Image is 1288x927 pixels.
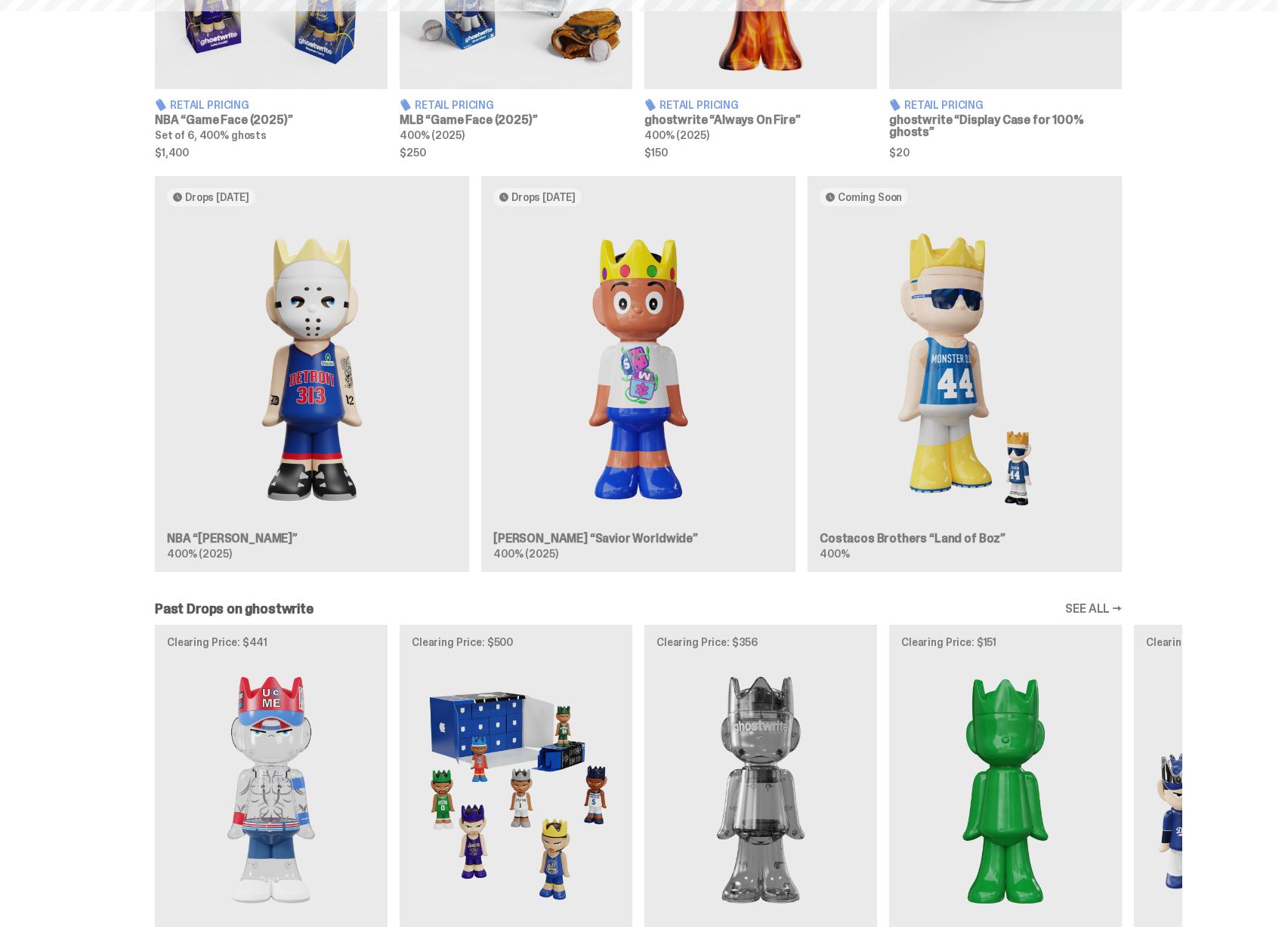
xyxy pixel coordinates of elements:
img: Eminem [167,218,457,521]
span: Coming Soon [838,191,902,203]
span: Retail Pricing [904,100,984,110]
h3: [PERSON_NAME] “Savior Worldwide” [493,533,783,545]
img: Two [656,660,865,920]
img: You Can't See Me [167,660,375,920]
span: Retail Pricing [659,100,739,110]
span: $150 [644,147,877,158]
img: Land of Boz [820,218,1110,521]
h3: Costacos Brothers “Land of Boz” [820,533,1110,545]
span: 400% [820,547,849,561]
span: $1,400 [155,147,388,158]
h3: NBA “[PERSON_NAME]” [167,533,457,545]
span: 400% (2025) [400,128,464,142]
span: Retail Pricing [415,100,494,110]
span: $20 [889,147,1122,158]
img: Game Face (2025) [412,660,620,920]
img: Savior Worldwide [493,218,783,521]
span: Retail Pricing [170,100,249,110]
a: SEE ALL → [1065,603,1122,615]
p: Clearing Price: $441 [167,637,375,647]
span: 400% (2025) [167,547,231,561]
span: 400% (2025) [644,128,709,142]
p: Clearing Price: $500 [412,637,620,647]
h3: NBA “Game Face (2025)” [155,114,388,126]
h2: Past Drops on ghostwrite [155,602,314,616]
h3: ghostwrite “Always On Fire” [644,114,877,126]
span: Drops [DATE] [511,191,576,203]
img: Schrödinger's ghost: Sunday Green [901,660,1110,920]
span: $250 [400,147,632,158]
p: Clearing Price: $151 [901,637,1110,647]
span: 400% (2025) [493,547,558,561]
p: Clearing Price: $356 [656,637,865,647]
span: Drops [DATE] [185,191,249,203]
h3: ghostwrite “Display Case for 100% ghosts” [889,114,1122,138]
h3: MLB “Game Face (2025)” [400,114,632,126]
span: Set of 6, 400% ghosts [155,128,267,142]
